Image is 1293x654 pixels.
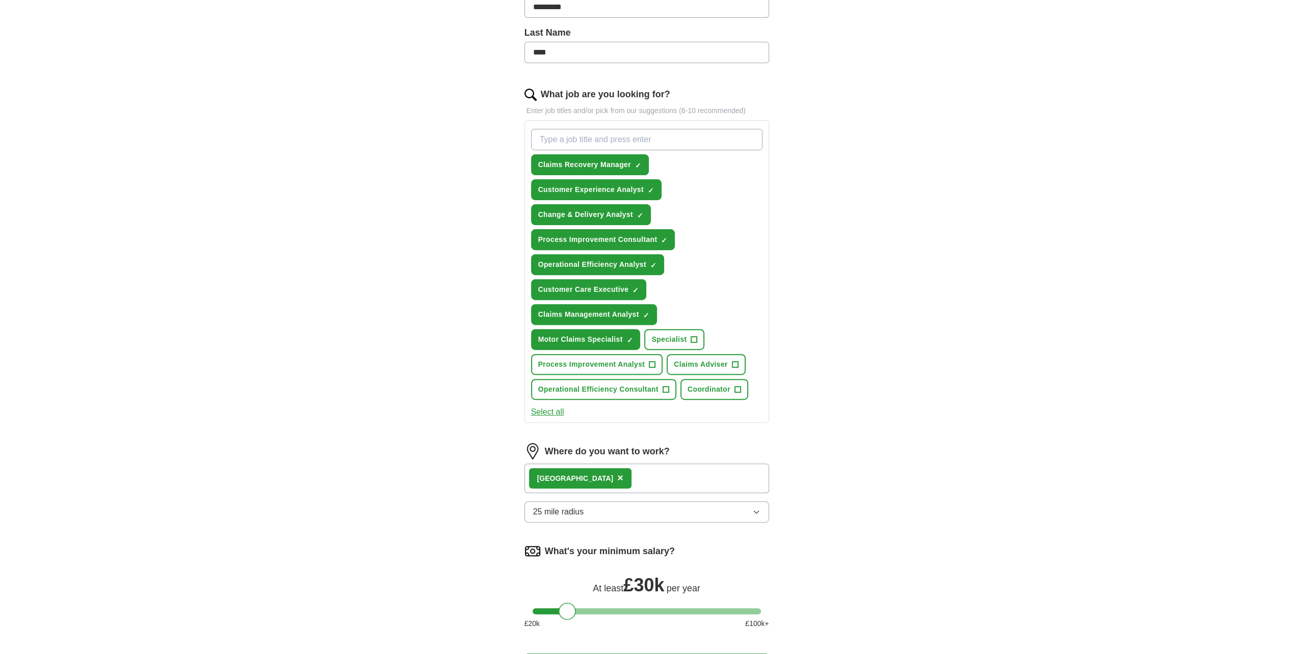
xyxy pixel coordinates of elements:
[680,379,748,400] button: Coordinator
[531,254,664,275] button: Operational Efficiency Analyst✓
[533,506,584,518] span: 25 mile radius
[667,354,746,375] button: Claims Adviser
[531,129,762,150] input: Type a job title and press enter
[538,159,631,170] span: Claims Recovery Manager
[648,186,654,195] span: ✓
[538,184,644,195] span: Customer Experience Analyst
[650,261,656,269] span: ✓
[688,384,730,395] span: Coordinator
[531,279,647,300] button: Customer Care Executive✓
[538,234,657,245] span: Process Improvement Consultant
[538,334,623,345] span: Motor Claims Specialist
[524,618,540,629] span: £ 20 k
[538,209,633,220] span: Change & Delivery Analyst
[617,472,623,483] span: ×
[745,618,769,629] span: £ 100 k+
[651,334,687,345] span: Specialist
[593,583,623,593] span: At least
[632,286,639,294] span: ✓
[524,501,769,523] button: 25 mile radius
[623,575,664,595] span: £ 30k
[545,544,675,558] label: What's your minimum salary?
[541,88,670,101] label: What job are you looking for?
[626,336,632,344] span: ✓
[531,354,663,375] button: Process Improvement Analyst
[524,443,541,459] img: location.png
[643,311,649,319] span: ✓
[531,329,641,350] button: Motor Claims Specialist✓
[538,359,645,370] span: Process Improvement Analyst
[524,105,769,116] p: Enter job titles and/or pick from our suggestions (6-10 recommended)
[531,304,657,325] button: Claims Management Analyst✓
[674,359,728,370] span: Claims Adviser
[538,384,658,395] span: Operational Efficiency Consultant
[531,379,676,400] button: Operational Efficiency Consultant
[524,543,541,559] img: salary.png
[531,406,564,418] button: Select all
[531,204,651,225] button: Change & Delivery Analyst✓
[545,445,670,458] label: Where do you want to work?
[531,154,649,175] button: Claims Recovery Manager✓
[524,89,537,101] img: search.png
[667,583,700,593] span: per year
[637,211,643,220] span: ✓
[538,259,646,270] span: Operational Efficiency Analyst
[644,329,704,350] button: Specialist
[617,471,623,486] button: ×
[635,161,641,170] span: ✓
[524,26,769,40] label: Last Name
[531,229,675,250] button: Process Improvement Consultant✓
[531,179,662,200] button: Customer Experience Analyst✓
[537,473,614,484] div: [GEOGRAPHIC_DATA]
[538,309,639,320] span: Claims Management Analyst
[538,284,629,295] span: Customer Care Executive
[661,236,667,244] span: ✓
